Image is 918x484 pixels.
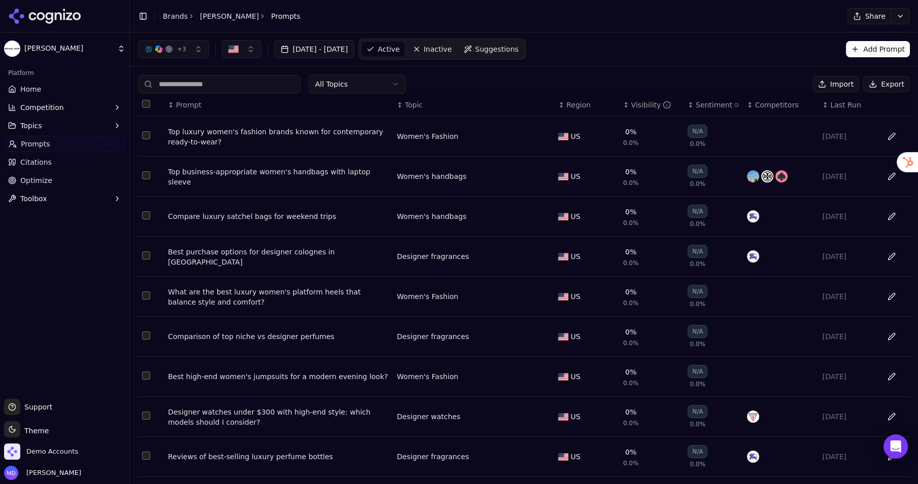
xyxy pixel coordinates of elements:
img: Demo Accounts [4,443,20,460]
a: Designer fragrances [397,331,469,342]
span: US [570,331,580,342]
a: Compare luxury satchel bags for weekend trips [168,211,389,221]
div: N/A [688,245,707,258]
span: Topic [405,100,423,110]
span: 0.0% [690,420,706,428]
div: ↕Prompt [168,100,389,110]
span: [PERSON_NAME] [24,44,113,53]
span: Topics [20,121,42,131]
button: Import [812,76,859,92]
img: Melissa Dowd [4,466,18,480]
div: What are the best luxury women's platform heels that balance style and comfort? [168,287,389,307]
div: N/A [688,125,707,138]
a: Comparison of top niche vs designer perfumes [168,331,389,342]
span: Last Run [830,100,861,110]
div: 0% [625,327,636,337]
span: 0.0% [690,460,706,468]
span: US [570,412,580,422]
img: US flag [558,293,568,301]
button: Edit in sheet [883,368,900,385]
button: Open user button [4,466,81,480]
div: 0% [625,167,636,177]
div: [DATE] [823,131,874,141]
span: Optimize [20,175,52,185]
span: Theme [20,427,49,435]
div: N/A [688,165,707,178]
div: [DATE] [823,291,874,302]
a: Optimize [4,172,125,189]
a: Top luxury women's fashion brands known for contemporary ready-to-wear? [168,127,389,147]
span: Competition [20,102,64,113]
span: Toolbox [20,194,47,204]
span: 0.0% [623,139,639,147]
button: Edit in sheet [883,168,900,184]
button: Select row 4 [142,251,150,259]
button: Topics [4,118,125,134]
div: Designer fragrances [397,452,469,462]
div: Best purchase options for designer colognes in [GEOGRAPHIC_DATA] [168,247,389,267]
a: Prompts [4,136,125,152]
a: Citations [4,154,125,170]
span: 0.0% [623,459,639,467]
div: N/A [688,285,707,298]
div: ↕Topic [397,100,550,110]
div: 0% [625,407,636,417]
th: Competitors [743,94,819,117]
div: [DATE] [823,251,874,262]
div: ↕Region [558,100,615,110]
div: ↕Sentiment [688,100,739,110]
img: US flag [558,133,568,140]
span: 0.0% [690,340,706,348]
span: US [570,452,580,462]
div: 0% [625,367,636,377]
a: Designer fragrances [397,251,469,262]
span: US [570,131,580,141]
button: Select row 3 [142,211,150,219]
span: 0.0% [623,339,639,347]
span: Suggestions [475,44,519,54]
span: [PERSON_NAME] [22,468,81,477]
a: Inactive [407,41,457,57]
span: Citations [20,157,52,167]
a: Designer watches under $300 with high-end style: which models should I consider? [168,407,389,427]
span: 0.0% [690,180,706,188]
span: US [570,211,580,221]
span: US [570,291,580,302]
img: US flag [558,453,568,461]
span: 0.0% [623,419,639,427]
img: US flag [558,173,568,180]
div: [DATE] [823,211,874,221]
th: Prompt [164,94,393,117]
button: Edit in sheet [883,288,900,305]
span: 0.0% [623,219,639,227]
span: 0.0% [623,179,639,187]
span: Prompts [21,139,50,149]
button: Select row 7 [142,371,150,380]
a: Designer watches [397,412,460,422]
div: N/A [688,205,707,218]
img: burberry [747,250,759,263]
button: Export [863,76,910,92]
a: Top business-appropriate women's handbags with laptop sleeve [168,167,389,187]
div: [DATE] [823,412,874,422]
a: Reviews of best-selling luxury perfume bottles [168,452,389,462]
span: 0.0% [623,299,639,307]
button: Edit in sheet [883,328,900,345]
div: Women's Fashion [397,291,458,302]
div: [DATE] [823,331,874,342]
span: 0.0% [690,380,706,388]
div: ↕Competitors [747,100,814,110]
span: Home [20,84,41,94]
img: US flag [558,213,568,220]
th: Region [554,94,619,117]
div: N/A [688,445,707,458]
a: [PERSON_NAME] [200,11,259,21]
button: Select row 8 [142,412,150,420]
div: Women's handbags [397,211,466,221]
div: N/A [688,325,707,338]
div: N/A [688,405,707,418]
div: Platform [4,65,125,81]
